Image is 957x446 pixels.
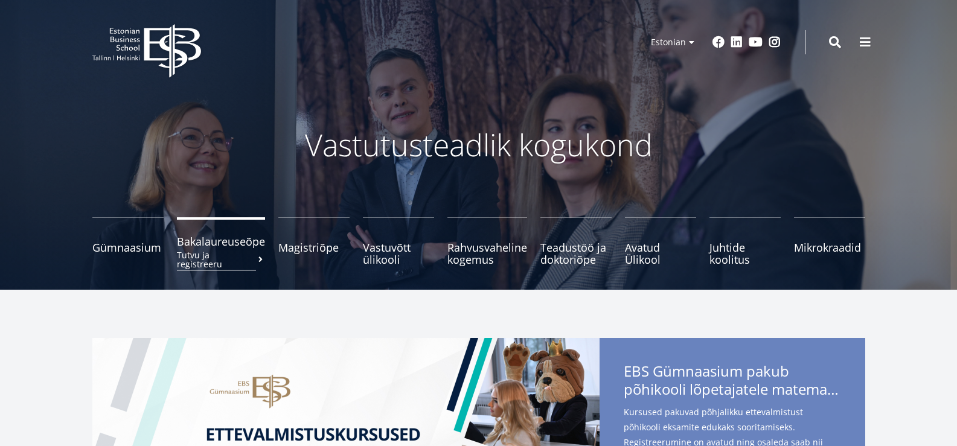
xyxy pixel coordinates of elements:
a: Gümnaasium [92,217,164,266]
span: Magistriõpe [278,241,350,253]
span: Mikrokraadid [794,241,865,253]
a: Avatud Ülikool [625,217,696,266]
span: põhikooli lõpetajatele matemaatika- ja eesti keele kursuseid [624,380,841,398]
span: Avatud Ülikool [625,241,696,266]
a: Juhtide koolitus [709,217,781,266]
a: Teadustöö ja doktoriõpe [540,217,612,266]
span: Juhtide koolitus [709,241,781,266]
span: Teadustöö ja doktoriõpe [540,241,612,266]
a: Facebook [712,36,725,48]
a: Rahvusvaheline kogemus [447,217,527,266]
a: Magistriõpe [278,217,350,266]
a: Youtube [749,36,763,48]
span: Rahvusvaheline kogemus [447,241,527,266]
a: Mikrokraadid [794,217,865,266]
span: Bakalaureuseõpe [177,235,265,247]
span: Gümnaasium [92,241,164,253]
a: Linkedin [731,36,743,48]
a: BakalaureuseõpeTutvu ja registreeru [177,217,265,266]
small: Tutvu ja registreeru [177,250,265,269]
p: Vastutusteadlik kogukond [159,127,799,163]
span: EBS Gümnaasium pakub [624,362,841,402]
a: Vastuvõtt ülikooli [363,217,434,266]
span: Vastuvõtt ülikooli [363,241,434,266]
a: Instagram [769,36,781,48]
